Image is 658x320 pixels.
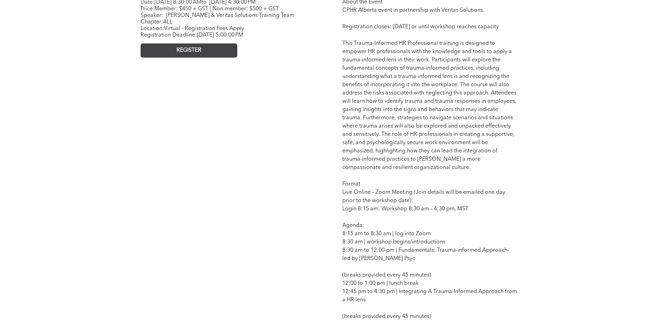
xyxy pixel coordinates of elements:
a: REGISTER [141,43,237,58]
span: ALL [163,19,172,25]
span: Chapter: [141,19,172,25]
span: Location: Registration Deadline: [141,26,244,38]
span: Price: [141,6,279,12]
span: Member: $450 + GST | Non-member: $500 + GST [154,6,279,12]
span: Speaker: [141,13,163,18]
span: Virtual - Registration Fees Apply [164,26,244,31]
span: REGISTER [177,47,201,54]
span: [DATE] 5:00:00 PM [197,32,243,38]
span: [PERSON_NAME] & Veritas Solutions Training Team [166,13,294,18]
